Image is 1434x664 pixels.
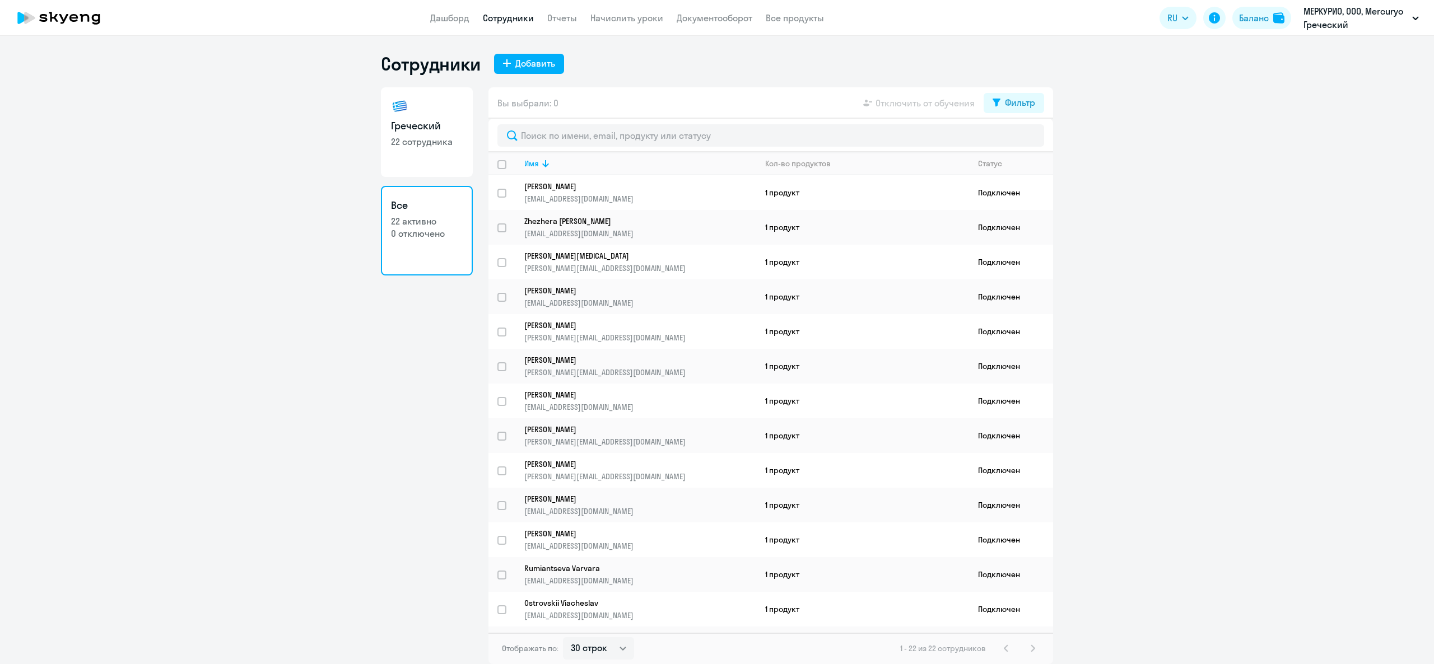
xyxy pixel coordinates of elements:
[497,96,558,110] span: Вы выбрали: 0
[524,181,756,204] a: [PERSON_NAME][EMAIL_ADDRESS][DOMAIN_NAME]
[524,459,741,469] p: [PERSON_NAME]
[1232,7,1291,29] button: Балансbalance
[756,279,969,314] td: 1 продукт
[547,12,577,24] a: Отчеты
[969,592,1053,626] td: Подключен
[1298,4,1424,31] button: МЕРКУРИО, ООО, Mercuryo Греческий
[1167,11,1177,25] span: RU
[391,97,409,115] img: greek
[524,286,741,296] p: [PERSON_NAME]
[766,12,824,24] a: Все продукты
[524,251,756,273] a: [PERSON_NAME][MEDICAL_DATA][PERSON_NAME][EMAIL_ADDRESS][DOMAIN_NAME]
[483,12,534,24] a: Сотрудники
[524,598,756,620] a: Ostrovskii Viacheslav[EMAIL_ADDRESS][DOMAIN_NAME]
[756,488,969,522] td: 1 продукт
[524,263,756,273] p: [PERSON_NAME][EMAIL_ADDRESS][DOMAIN_NAME]
[391,119,463,133] h3: Греческий
[969,488,1053,522] td: Подключен
[969,557,1053,592] td: Подключен
[524,367,756,377] p: [PERSON_NAME][EMAIL_ADDRESS][DOMAIN_NAME]
[524,333,756,343] p: [PERSON_NAME][EMAIL_ADDRESS][DOMAIN_NAME]
[524,610,756,620] p: [EMAIL_ADDRESS][DOMAIN_NAME]
[756,210,969,245] td: 1 продукт
[524,355,756,377] a: [PERSON_NAME][PERSON_NAME][EMAIL_ADDRESS][DOMAIN_NAME]
[524,158,756,169] div: Имя
[1005,96,1035,109] div: Фильтр
[756,314,969,349] td: 1 продукт
[756,557,969,592] td: 1 продукт
[430,12,469,24] a: Дашборд
[524,216,756,239] a: Zhezhera [PERSON_NAME][EMAIL_ADDRESS][DOMAIN_NAME]
[969,349,1053,384] td: Подключен
[524,228,756,239] p: [EMAIL_ADDRESS][DOMAIN_NAME]
[524,459,756,481] a: [PERSON_NAME][PERSON_NAME][EMAIL_ADDRESS][DOMAIN_NAME]
[524,251,741,261] p: [PERSON_NAME][MEDICAL_DATA]
[969,453,1053,488] td: Подключен
[524,216,741,226] p: Zhezhera [PERSON_NAME]
[524,286,756,308] a: [PERSON_NAME][EMAIL_ADDRESS][DOMAIN_NAME]
[756,384,969,418] td: 1 продукт
[381,87,473,177] a: Греческий22 сотрудника
[969,210,1053,245] td: Подключен
[969,626,1053,661] td: Подключен
[524,633,741,643] p: Ostrovskaia Daria
[756,453,969,488] td: 1 продукт
[524,424,741,434] p: [PERSON_NAME]
[524,494,756,516] a: [PERSON_NAME][EMAIL_ADDRESS][DOMAIN_NAME]
[978,158,1002,169] div: Статус
[900,643,986,653] span: 1 - 22 из 22 сотрудников
[1160,7,1196,29] button: RU
[381,53,481,75] h1: Сотрудники
[524,529,756,551] a: [PERSON_NAME][EMAIL_ADDRESS][DOMAIN_NAME]
[590,12,663,24] a: Начислить уроки
[765,158,831,169] div: Кол-во продуктов
[524,494,741,504] p: [PERSON_NAME]
[494,54,564,74] button: Добавить
[391,198,463,213] h3: Все
[524,471,756,481] p: [PERSON_NAME][EMAIL_ADDRESS][DOMAIN_NAME]
[969,384,1053,418] td: Подключен
[978,158,1053,169] div: Статус
[524,390,741,400] p: [PERSON_NAME]
[524,181,741,191] p: [PERSON_NAME]
[524,390,756,412] a: [PERSON_NAME][EMAIL_ADDRESS][DOMAIN_NAME]
[497,124,1044,147] input: Поиск по имени, email, продукту или статусу
[524,563,741,573] p: Rumiantseva Varvara
[524,563,756,586] a: Rumiantseva Varvara[EMAIL_ADDRESS][DOMAIN_NAME]
[524,320,741,330] p: [PERSON_NAME]
[515,57,555,70] div: Добавить
[524,424,756,447] a: [PERSON_NAME][PERSON_NAME][EMAIL_ADDRESS][DOMAIN_NAME]
[969,522,1053,557] td: Подключен
[524,194,756,204] p: [EMAIL_ADDRESS][DOMAIN_NAME]
[1239,11,1269,25] div: Баланс
[524,298,756,308] p: [EMAIL_ADDRESS][DOMAIN_NAME]
[524,158,539,169] div: Имя
[524,437,756,447] p: [PERSON_NAME][EMAIL_ADDRESS][DOMAIN_NAME]
[381,186,473,275] a: Все22 активно0 отключено
[969,314,1053,349] td: Подключен
[391,227,463,240] p: 0 отключено
[524,633,756,655] a: Ostrovskaia Daria[PERSON_NAME][EMAIL_ADDRESS][DOMAIN_NAME]
[677,12,752,24] a: Документооборот
[502,643,558,653] span: Отображать по:
[756,418,969,453] td: 1 продукт
[969,418,1053,453] td: Подключен
[524,402,756,412] p: [EMAIL_ADDRESS][DOMAIN_NAME]
[524,598,741,608] p: Ostrovskii Viacheslav
[391,215,463,227] p: 22 активно
[524,576,756,586] p: [EMAIL_ADDRESS][DOMAIN_NAME]
[1303,4,1408,31] p: МЕРКУРИО, ООО, Mercuryo Греческий
[524,529,741,539] p: [PERSON_NAME]
[756,592,969,626] td: 1 продукт
[756,175,969,210] td: 1 продукт
[756,349,969,384] td: 1 продукт
[969,175,1053,210] td: Подключен
[524,320,756,343] a: [PERSON_NAME][PERSON_NAME][EMAIL_ADDRESS][DOMAIN_NAME]
[524,355,741,365] p: [PERSON_NAME]
[765,158,969,169] div: Кол-во продуктов
[969,245,1053,279] td: Подключен
[756,245,969,279] td: 1 продукт
[1273,12,1284,24] img: balance
[756,626,969,661] td: 1 продукт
